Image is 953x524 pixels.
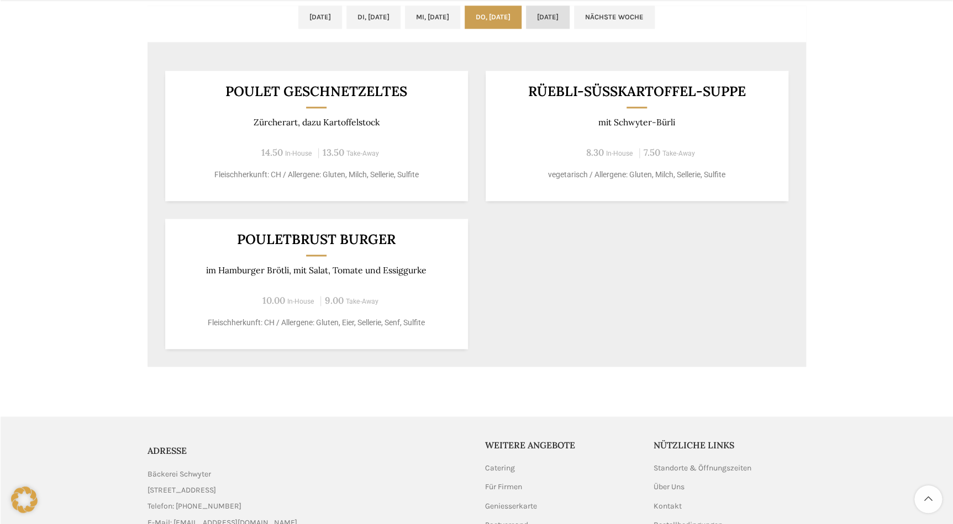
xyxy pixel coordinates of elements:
span: In-House [606,150,633,157]
span: Take-Away [662,150,695,157]
h3: POULET GESCHNETZELTES [178,84,454,98]
span: 9.00 [325,294,344,306]
a: Kontakt [654,500,683,511]
span: Take-Away [346,298,378,305]
p: vegetarisch / Allergene: Gluten, Milch, Sellerie, Sulfite [499,169,775,181]
span: In-House [285,150,312,157]
span: ADRESSE [148,444,187,456]
a: Über Uns [654,481,686,492]
a: Standorte & Öffnungszeiten [654,462,752,473]
a: Do, [DATE] [465,6,522,29]
span: 8.30 [586,146,604,158]
p: Fleischherkunft: CH / Allergene: Gluten, Eier, Sellerie, Senf, Sulfite [178,317,454,329]
span: 7.50 [644,146,660,158]
span: 14.50 [261,146,283,158]
a: List item link [148,500,468,512]
h3: Pouletbrust Burger [178,232,454,246]
span: Take-Away [346,150,379,157]
h5: Weitere Angebote [485,438,638,451]
span: Bäckerei Schwyter [148,468,211,480]
span: 13.50 [323,146,344,158]
a: Di, [DATE] [346,6,401,29]
p: Fleischherkunft: CH / Allergene: Gluten, Milch, Sellerie, Sulfite [178,169,454,181]
span: [STREET_ADDRESS] [148,484,216,496]
a: Geniesserkarte [485,500,538,511]
h3: Rüebli-Süsskartoffel-Suppe [499,84,775,98]
a: [DATE] [526,6,570,29]
a: Catering [485,462,516,473]
a: Mi, [DATE] [405,6,460,29]
p: Zürcherart, dazu Kartoffelstock [178,117,454,128]
h5: Nützliche Links [654,438,806,451]
a: Scroll to top button [914,485,942,513]
p: im Hamburger Brötli, mit Salat, Tomate und Essiggurke [178,265,454,276]
span: 10.00 [262,294,285,306]
a: Für Firmen [485,481,523,492]
p: mit Schwyter-Bürli [499,117,775,128]
a: Nächste Woche [574,6,655,29]
span: In-House [287,298,314,305]
a: [DATE] [298,6,342,29]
